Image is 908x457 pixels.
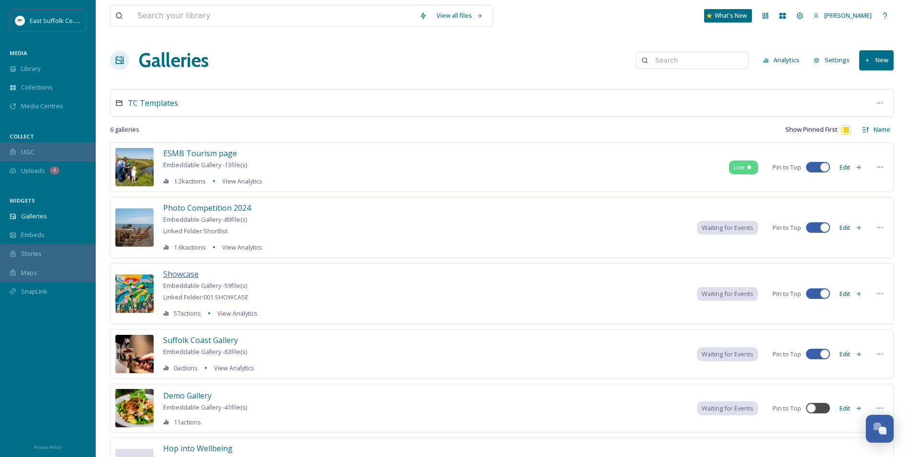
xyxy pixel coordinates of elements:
[835,158,866,177] button: Edit
[163,291,258,303] a: Linked Folder:001 SHOWCASE
[859,50,894,70] button: New
[110,125,139,134] span: 6 galleries
[139,46,209,75] a: Galleries
[163,269,199,279] span: Showcase
[432,6,488,25] a: View all files
[773,404,801,413] span: Pin to Top
[163,148,237,159] span: ESMB Tourism page
[21,148,34,157] span: UGC
[835,399,866,418] button: Edit
[222,177,262,185] span: View Analytics
[163,160,247,169] span: Embeddable Gallery - 13 file(s)
[10,133,34,140] span: COLLECT
[866,415,894,443] button: Open Chat
[15,16,25,25] img: ESC%20Logo.png
[217,309,258,318] span: View Analytics
[702,350,753,359] span: Waiting for Events
[222,243,262,251] span: View Analytics
[163,227,227,235] span: Linked Folder: Shortlist
[50,167,59,174] div: 4
[758,51,809,69] a: Analytics
[702,223,753,232] span: Waiting for Events
[10,49,27,57] span: MEDIA
[734,163,745,172] span: Live
[21,212,47,221] span: Galleries
[809,51,859,69] a: Settings
[115,208,154,247] img: 31f13c8c-9b49-42c8-b8b4-dfd14e12e944.jpg
[163,281,247,290] span: Embeddable Gallery - 59 file(s)
[21,102,63,111] span: Media Centres
[21,166,45,175] span: Uploads
[209,362,254,374] a: View Analytics
[163,403,247,411] span: Embeddable Gallery - 41 file(s)
[174,177,206,186] span: 1.2k actions
[808,6,876,25] a: [PERSON_NAME]
[21,249,42,258] span: Stories
[34,441,62,452] a: Privacy Policy
[163,203,251,213] span: Photo Competition 2024
[835,285,866,303] button: Edit
[702,289,753,298] span: Waiting for Events
[217,241,262,253] a: View Analytics
[163,443,233,454] span: Hop into Wellbeing
[809,51,854,69] button: Settings
[21,268,37,277] span: Maps
[174,364,198,373] span: 0 actions
[773,350,801,359] span: Pin to Top
[163,293,248,301] span: Linked Folder: 001 SHOWCASE
[217,175,262,187] a: View Analytics
[174,418,201,427] span: 11 actions
[174,243,206,252] span: 1.6k actions
[115,389,154,427] img: 920d4307-a52d-48f1-ad57-7b830d8afd44.jpg
[34,444,62,450] span: Privacy Policy
[702,404,753,413] span: Waiting for Events
[773,163,801,172] span: Pin to Top
[835,345,866,364] button: Edit
[133,5,415,26] input: Search your library
[163,215,247,224] span: Embeddable Gallery - 89 file(s)
[704,9,752,23] a: What's New
[785,125,838,134] span: Show Pinned First
[21,287,47,296] span: SnapLink
[773,223,801,232] span: Pin to Top
[115,335,154,373] img: 6ab6d836-028d-4341-b3ac-394a26c05352.jpg
[650,51,743,70] input: Search
[21,83,53,92] span: Collections
[128,98,178,108] span: TC Templates
[163,225,262,237] a: Linked Folder:Shortlist
[21,64,40,73] span: Library
[174,309,201,318] span: 57 actions
[10,197,35,204] span: WIDGETS
[163,347,247,356] span: Embeddable Gallery - 63 file(s)
[835,218,866,237] button: Edit
[758,51,805,69] button: Analytics
[163,335,238,345] span: Suffolk Coast Gallery
[213,308,258,319] a: View Analytics
[214,364,254,372] span: View Analytics
[115,274,154,313] img: b74a5506-1576-46b4-bbe8-6f203b8bd497.jpg
[163,390,212,401] span: Demo Gallery
[115,148,154,186] img: f86306d0-99d7-46dc-8365-3f546ec38745.jpg
[870,122,894,137] div: Name
[30,16,86,25] span: East Suffolk Council
[824,11,872,20] span: [PERSON_NAME]
[21,230,45,240] span: Embeds
[773,289,801,298] span: Pin to Top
